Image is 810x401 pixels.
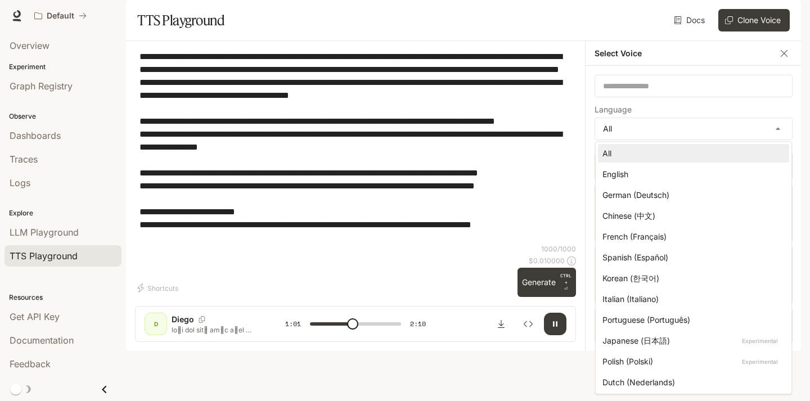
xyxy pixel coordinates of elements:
[602,147,780,159] div: All
[602,210,780,222] div: Chinese (中文)
[602,231,780,242] div: French (Français)
[740,336,780,346] p: Experimental
[602,335,780,346] div: Japanese (日本語)
[602,189,780,201] div: German (Deutsch)
[602,376,780,388] div: Dutch (Nederlands)
[602,272,780,284] div: Korean (한국어)
[602,251,780,263] div: Spanish (Español)
[602,355,780,367] div: Polish (Polski)
[740,357,780,367] p: Experimental
[602,314,780,326] div: Portuguese (Português)
[602,168,780,180] div: English
[602,293,780,305] div: Italian (Italiano)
